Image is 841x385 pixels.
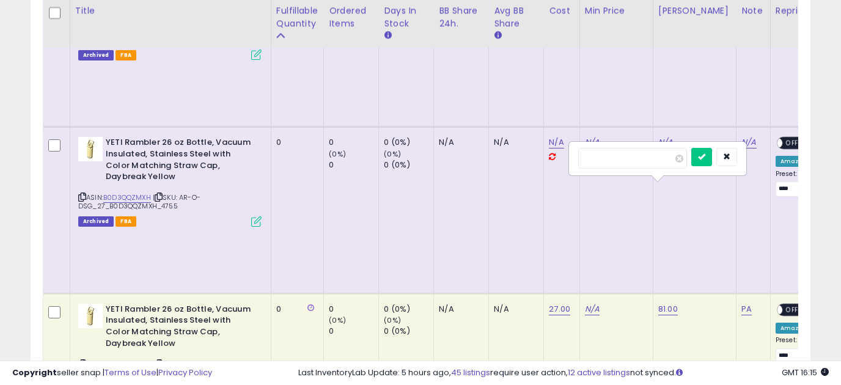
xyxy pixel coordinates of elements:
a: 12 active listings [568,367,630,378]
div: 0 [276,304,314,315]
div: N/A [494,137,534,148]
span: Listings that have been deleted from Seller Central [78,50,114,61]
div: Avg BB Share [494,4,538,30]
div: Repricing [776,4,823,17]
div: [PERSON_NAME] [658,4,731,17]
a: N/A [741,136,756,148]
a: 81.00 [658,303,678,315]
small: Avg BB Share. [494,30,501,41]
span: OFF [782,138,802,148]
small: (0%) [329,315,346,325]
div: 0 [329,326,378,337]
div: 0 (0%) [384,304,433,315]
a: B0D3QQZMXH [103,193,151,203]
div: N/A [439,137,479,148]
span: Listings that have been deleted from Seller Central [78,216,114,227]
span: FBA [116,216,136,227]
a: 45 listings [451,367,490,378]
div: ASIN: [78,137,262,225]
div: 0 (0%) [384,326,433,337]
div: 0 [329,304,378,315]
img: 31Q44MTUkDL._SL40_.jpg [78,137,103,161]
div: Note [741,4,765,17]
span: OFF [782,304,802,315]
small: (0%) [384,315,401,325]
div: N/A [494,304,534,315]
div: N/A [439,304,479,315]
div: Min Price [585,4,648,17]
div: Cost [549,4,575,17]
a: N/A [658,136,673,148]
div: Last InventoryLab Update: 5 hours ago, require user action, not synced. [298,367,829,379]
div: Amazon AI [776,156,818,167]
div: Preset: [776,170,818,197]
div: seller snap | | [12,367,212,379]
div: Preset: [776,336,818,364]
div: Ordered Items [329,4,373,30]
div: 0 [276,137,314,148]
a: Privacy Policy [158,367,212,378]
a: N/A [585,303,600,315]
div: 0 [329,159,378,170]
b: YETI Rambler 26 oz Bottle, Vacuum Insulated, Stainless Steel with Color Matching Straw Cap, Daybr... [106,137,254,185]
small: Days In Stock. [384,30,391,41]
div: Amazon AI [776,323,818,334]
div: 0 (0%) [384,159,433,170]
span: | SKU: AR-O-DSG_27_B0D3QQZMXH_4755 [78,193,200,211]
b: YETI Rambler 26 oz Bottle, Vacuum Insulated, Stainless Steel with Color Matching Straw Cap, Daybr... [106,304,254,352]
a: 27.00 [549,303,570,315]
div: 0 [329,137,378,148]
a: N/A [585,136,600,148]
a: PA [741,303,752,315]
img: 31Q44MTUkDL._SL40_.jpg [78,304,103,328]
a: B0D3QQZMXH [103,359,151,369]
a: Terms of Use [105,367,156,378]
small: (0%) [329,149,346,159]
span: 2025-08-11 16:15 GMT [782,367,829,378]
a: N/A [549,136,564,148]
div: 0 (0%) [384,137,433,148]
strong: Copyright [12,367,57,378]
div: Title [75,4,266,17]
span: FBA [116,50,136,61]
div: BB Share 24h. [439,4,483,30]
small: (0%) [384,149,401,159]
div: Days In Stock [384,4,428,30]
div: Fulfillable Quantity [276,4,318,30]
